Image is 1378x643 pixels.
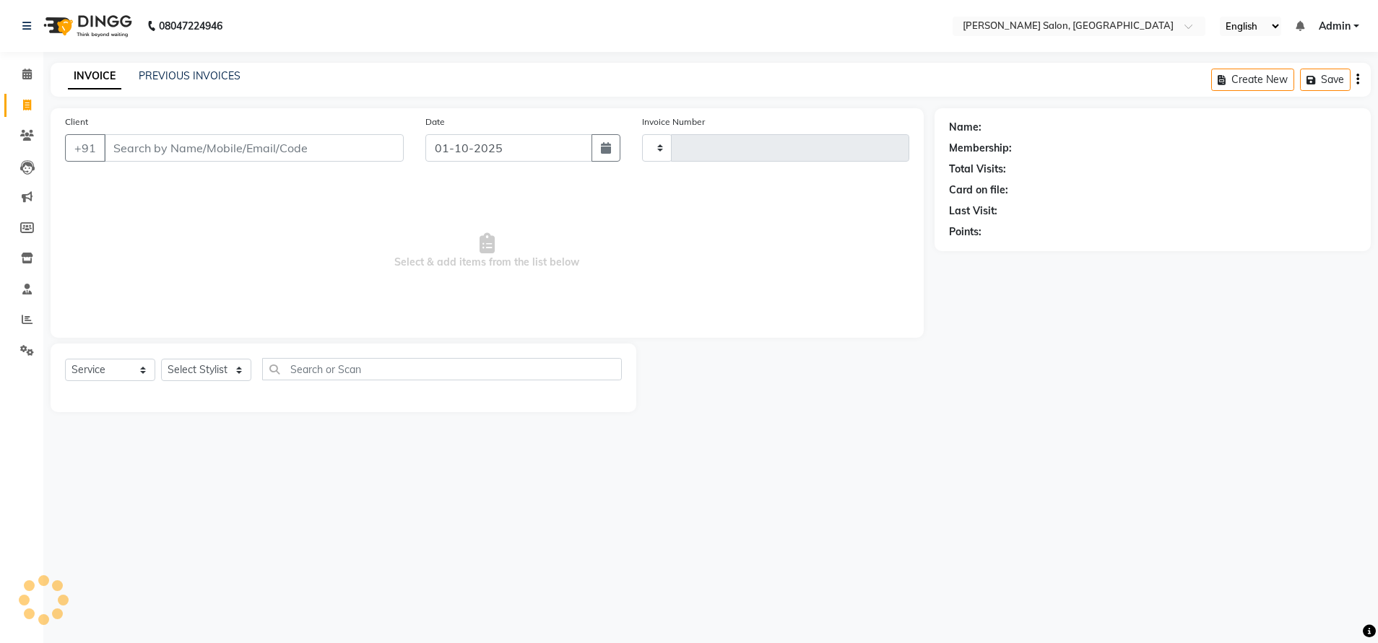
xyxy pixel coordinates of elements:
div: Name: [949,120,981,135]
span: Select & add items from the list below [65,179,909,323]
button: Create New [1211,69,1294,91]
img: logo [37,6,136,46]
div: Total Visits: [949,162,1006,177]
div: Card on file: [949,183,1008,198]
span: Admin [1319,19,1351,34]
div: Last Visit: [949,204,997,219]
a: PREVIOUS INVOICES [139,69,240,82]
b: 08047224946 [159,6,222,46]
input: Search by Name/Mobile/Email/Code [104,134,404,162]
button: +91 [65,134,105,162]
label: Invoice Number [642,115,705,128]
div: Points: [949,224,981,240]
label: Client [65,115,88,128]
div: Membership: [949,141,1012,156]
button: Save [1300,69,1351,91]
label: Date [425,115,445,128]
a: INVOICE [68,64,121,89]
input: Search or Scan [262,358,622,380]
